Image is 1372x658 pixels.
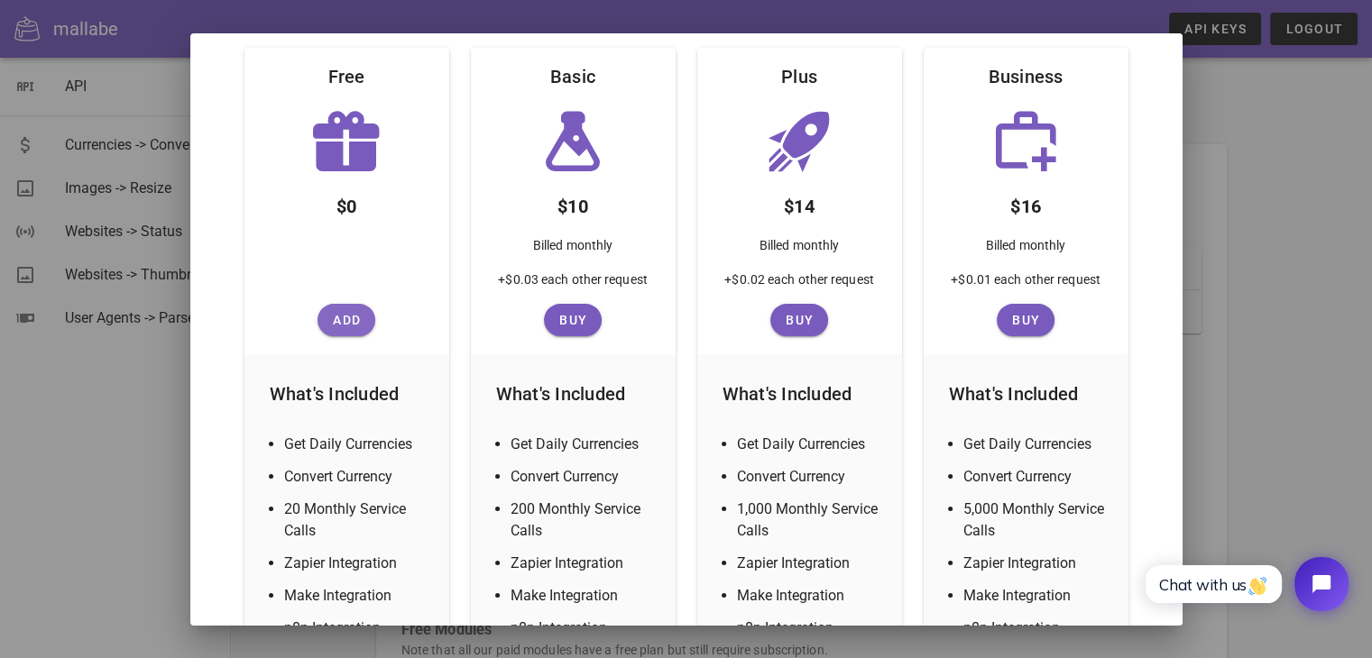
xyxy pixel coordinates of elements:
div: Billed monthly [519,228,627,270]
li: Make Integration [737,585,884,607]
div: Billed monthly [745,228,853,270]
div: What's Included [255,365,438,423]
div: Business [974,48,1078,105]
li: Convert Currency [963,466,1110,488]
div: $10 [543,178,603,228]
button: Add [318,304,375,336]
li: 20 Monthly Service Calls [284,498,431,542]
button: Buy [770,304,828,336]
button: Buy [997,304,1054,336]
span: Buy [551,313,594,327]
button: Buy [544,304,602,336]
li: n8n Integration [737,617,884,639]
div: $0 [322,178,372,228]
li: Zapier Integration [284,553,431,574]
li: Zapier Integration [511,553,658,574]
li: 1,000 Monthly Service Calls [737,498,884,542]
li: n8n Integration [284,617,431,639]
div: +$0.03 each other request [483,270,662,304]
li: Get Daily Currencies [963,434,1110,455]
div: +$0.01 each other request [936,270,1115,304]
li: 5,000 Monthly Service Calls [963,498,1110,542]
div: Plus [767,48,832,105]
li: Get Daily Currencies [511,434,658,455]
div: $14 [769,178,829,228]
div: What's Included [708,365,891,423]
span: Buy [778,313,821,327]
li: Zapier Integration [963,553,1110,574]
li: n8n Integration [963,617,1110,639]
li: Convert Currency [284,466,431,488]
div: Free [314,48,380,105]
li: Get Daily Currencies [284,434,431,455]
li: Get Daily Currencies [737,434,884,455]
span: Add [325,313,368,327]
li: 200 Monthly Service Calls [511,498,658,542]
div: $16 [996,178,1055,228]
li: Make Integration [511,585,658,607]
div: Basic [536,48,610,105]
li: Make Integration [284,585,431,607]
li: Convert Currency [737,466,884,488]
div: Billed monthly [971,228,1080,270]
span: Buy [1004,313,1047,327]
li: Convert Currency [511,466,658,488]
li: Zapier Integration [737,553,884,574]
div: What's Included [935,365,1118,423]
div: What's Included [482,365,665,423]
div: +$0.02 each other request [710,270,889,304]
iframe: Tidio Chat [1126,542,1364,626]
li: n8n Integration [511,617,658,639]
li: Make Integration [963,585,1110,607]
